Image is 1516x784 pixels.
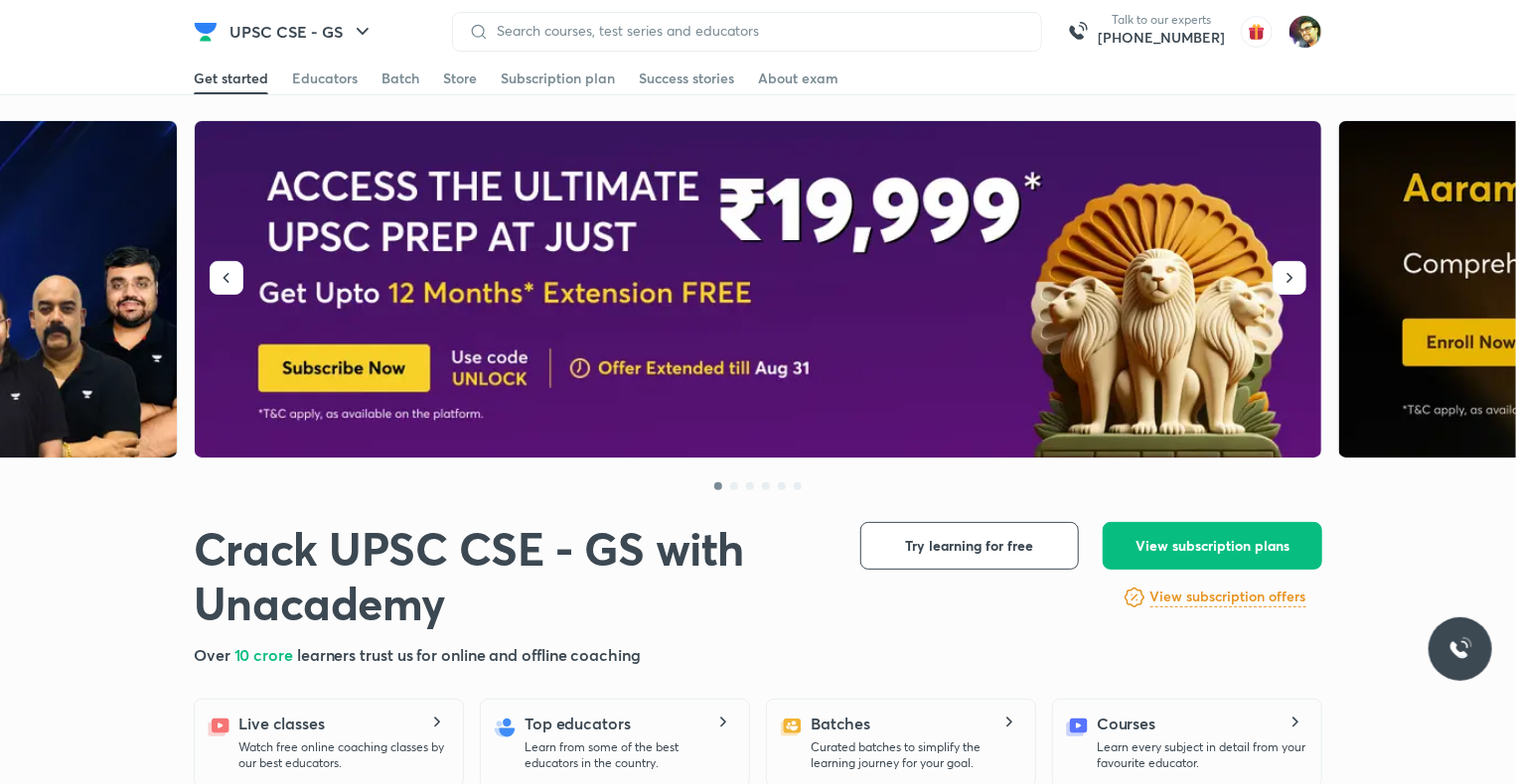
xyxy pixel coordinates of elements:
[811,739,1019,771] p: Curated batches to simplify the learning journey for your goal.
[860,522,1079,570] button: Try learning for free
[639,63,734,94] a: Success stories
[1098,28,1225,48] a: [PHONE_NUMBER]
[381,68,419,88] div: Batch
[218,12,386,52] button: UPSC CSE - GS
[443,68,477,88] div: Store
[234,644,297,665] span: 10 crore
[194,644,234,665] span: Over
[1448,637,1472,661] img: ttu
[1103,522,1322,570] button: View subscription plans
[525,739,733,771] p: Learn from some of the best educators in the country.
[1058,12,1098,52] img: call-us
[238,712,325,735] h5: Live classes
[292,68,358,88] div: Educators
[194,68,268,88] div: Get started
[194,63,268,94] a: Get started
[1150,587,1306,607] h6: View subscription offers
[1241,16,1273,48] img: avatar
[297,644,641,665] span: learners trust us for online and offline coaching
[292,63,358,94] a: Educators
[906,536,1034,556] span: Try learning for free
[758,68,838,88] div: About exam
[443,63,477,94] a: Store
[194,20,218,44] img: Company Logo
[1150,586,1306,609] a: View subscription offers
[1097,712,1155,735] h5: Courses
[238,739,447,771] p: Watch free online coaching classes by our best educators.
[525,712,631,735] h5: Top educators
[811,712,870,735] h5: Batches
[381,63,419,94] a: Batch
[501,63,615,94] a: Subscription plan
[194,522,829,631] h1: Crack UPSC CSE - GS with Unacademy
[1136,536,1289,556] span: View subscription plans
[639,68,734,88] div: Success stories
[1289,15,1322,49] img: Mukesh Kumar Shahi
[758,63,838,94] a: About exam
[501,68,615,88] div: Subscription plan
[1097,739,1305,771] p: Learn every subject in detail from your favourite educator.
[489,23,1025,39] input: Search courses, test series and educators
[1098,12,1225,28] p: Talk to our experts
